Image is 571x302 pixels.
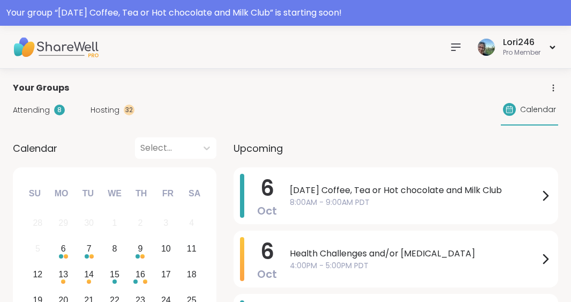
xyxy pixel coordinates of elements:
[54,105,65,115] div: 8
[33,216,42,230] div: 28
[91,105,119,116] span: Hosting
[84,267,94,282] div: 14
[61,241,66,256] div: 6
[13,82,69,94] span: Your Groups
[58,216,68,230] div: 29
[52,212,75,235] div: Not available Monday, September 29th, 2025
[520,104,556,115] span: Calendar
[78,263,101,286] div: Choose Tuesday, October 14th, 2025
[503,36,540,48] div: Lori246
[26,263,49,286] div: Choose Sunday, October 12th, 2025
[87,241,92,256] div: 7
[136,267,145,282] div: 16
[154,212,177,235] div: Not available Friday, October 3rd, 2025
[26,238,49,261] div: Not available Sunday, October 5th, 2025
[130,182,153,205] div: Th
[103,263,126,286] div: Choose Wednesday, October 15th, 2025
[13,141,57,156] span: Calendar
[103,182,126,205] div: We
[33,267,42,282] div: 12
[290,197,539,208] span: 8:00AM - 9:00AM PDT
[84,216,94,230] div: 30
[129,238,152,261] div: Choose Thursday, October 9th, 2025
[49,182,73,205] div: Mo
[13,105,50,116] span: Attending
[187,267,197,282] div: 18
[26,212,49,235] div: Not available Sunday, September 28th, 2025
[260,173,274,203] span: 6
[161,267,171,282] div: 17
[138,216,142,230] div: 2
[52,263,75,286] div: Choose Monday, October 13th, 2025
[58,267,68,282] div: 13
[180,263,203,286] div: Choose Saturday, October 18th, 2025
[129,212,152,235] div: Not available Thursday, October 2nd, 2025
[78,238,101,261] div: Choose Tuesday, October 7th, 2025
[138,241,142,256] div: 9
[189,216,194,230] div: 4
[156,182,179,205] div: Fr
[180,238,203,261] div: Choose Saturday, October 11th, 2025
[23,182,47,205] div: Su
[13,28,99,66] img: ShareWell Nav Logo
[183,182,206,205] div: Sa
[112,216,117,230] div: 1
[290,260,539,271] span: 4:00PM - 5:00PM PDT
[187,241,197,256] div: 11
[290,247,539,260] span: Health Challenges and/or [MEDICAL_DATA]
[103,212,126,235] div: Not available Wednesday, October 1st, 2025
[260,237,274,267] span: 6
[154,238,177,261] div: Choose Friday, October 10th, 2025
[257,203,277,218] span: Oct
[503,48,540,57] div: Pro Member
[76,182,100,205] div: Tu
[290,184,539,197] span: [DATE] Coffee, Tea or Hot chocolate and Milk Club
[124,105,134,115] div: 32
[161,241,171,256] div: 10
[35,241,40,256] div: 5
[154,263,177,286] div: Choose Friday, October 17th, 2025
[478,39,495,56] img: Lori246
[103,238,126,261] div: Choose Wednesday, October 8th, 2025
[78,212,101,235] div: Not available Tuesday, September 30th, 2025
[129,263,152,286] div: Choose Thursday, October 16th, 2025
[257,267,277,282] span: Oct
[52,238,75,261] div: Choose Monday, October 6th, 2025
[163,216,168,230] div: 3
[234,141,283,156] span: Upcoming
[6,6,565,19] div: Your group “ [DATE] Coffee, Tea or Hot chocolate and Milk Club ” is starting soon!
[112,241,117,256] div: 8
[110,267,119,282] div: 15
[180,212,203,235] div: Not available Saturday, October 4th, 2025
